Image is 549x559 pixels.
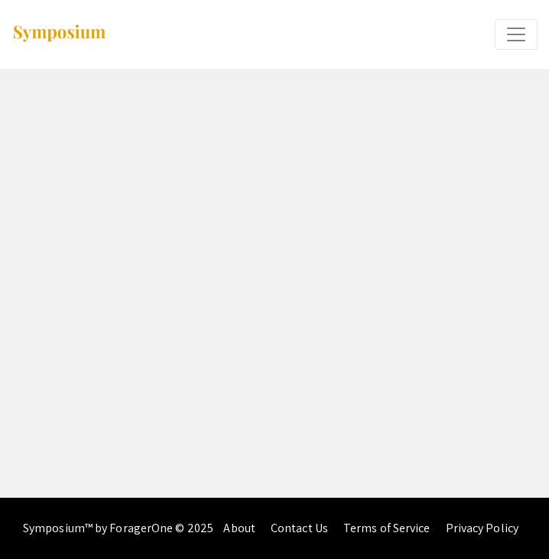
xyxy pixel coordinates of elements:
[223,520,255,536] a: About
[23,498,213,559] div: Symposium™ by ForagerOne © 2025
[343,520,430,536] a: Terms of Service
[495,19,538,50] button: Expand or Collapse Menu
[11,24,107,44] img: Symposium by ForagerOne
[446,520,518,536] a: Privacy Policy
[271,520,328,536] a: Contact Us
